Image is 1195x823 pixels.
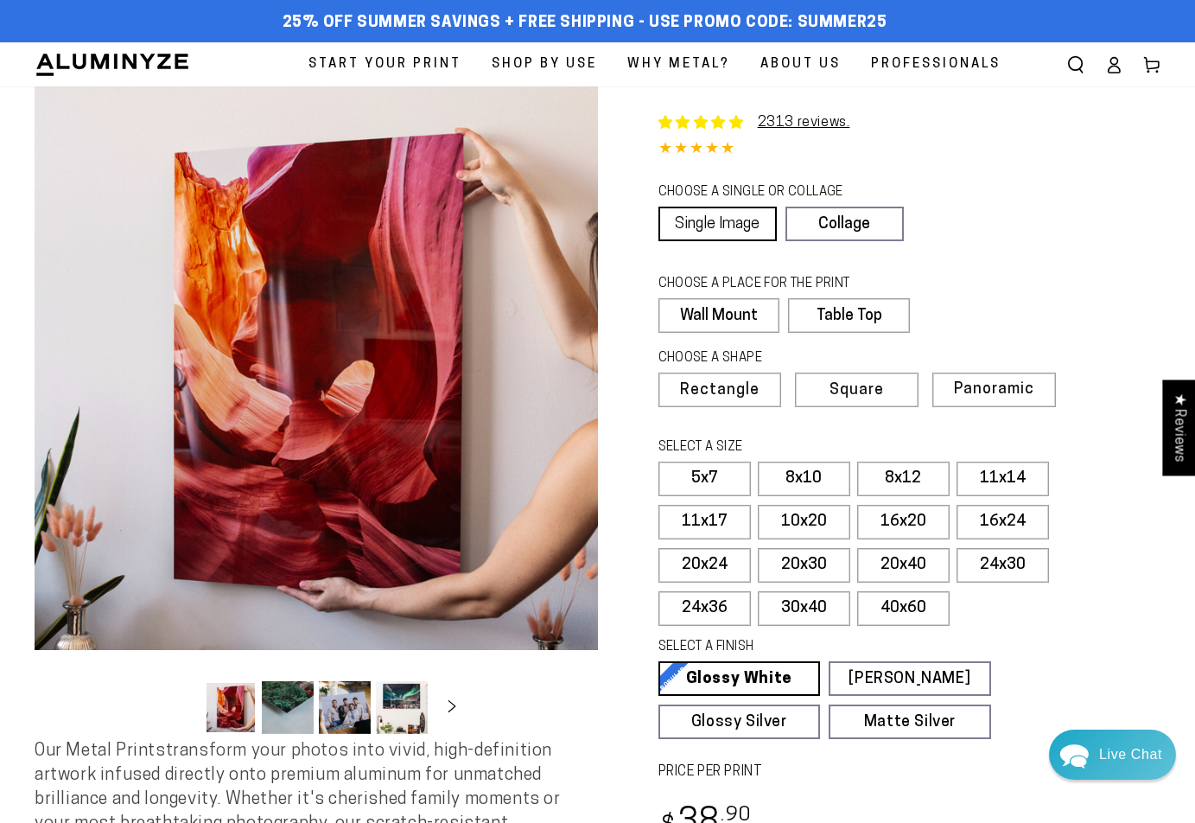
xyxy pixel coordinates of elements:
span: Shop By Use [492,53,597,76]
label: 8x12 [857,462,950,496]
button: Load image 1 in gallery view [205,681,257,734]
label: 20x40 [857,548,950,583]
legend: SELECT A SIZE [658,438,953,457]
label: 20x24 [658,548,751,583]
span: 25% off Summer Savings + Free Shipping - Use Promo Code: SUMMER25 [283,14,887,33]
legend: CHOOSE A SINGLE OR COLLAGE [658,183,887,202]
button: Slide right [433,688,471,726]
label: PRICE PER PRINT [658,762,1161,782]
img: Aluminyze [35,52,190,78]
media-gallery: Gallery Viewer [35,86,598,739]
label: 40x60 [857,591,950,626]
div: Click to open Judge.me floating reviews tab [1162,380,1195,475]
div: Contact Us Directly [1099,730,1162,780]
button: Slide left [162,688,200,726]
label: 10x20 [758,505,850,539]
span: Panoramic [954,381,1034,398]
span: Rectangle [680,383,760,399]
span: Start Your Print [308,53,461,76]
a: Professionals [858,42,1014,86]
label: 20x30 [758,548,850,583]
a: Collage [785,207,904,241]
a: [PERSON_NAME] [829,661,991,696]
a: About Us [747,42,854,86]
span: Square [830,383,884,399]
label: 11x14 [957,462,1049,496]
label: 5x7 [658,462,751,496]
a: Matte Silver [829,705,991,739]
a: Start Your Print [296,42,474,86]
button: Load image 2 in gallery view [262,681,314,734]
a: Shop By Use [479,42,610,86]
button: Load image 4 in gallery view [376,681,428,734]
label: 16x20 [857,505,950,539]
legend: CHOOSE A SHAPE [658,349,897,368]
label: 8x10 [758,462,850,496]
a: Glossy White [658,661,821,696]
label: 24x36 [658,591,751,626]
label: 11x17 [658,505,751,539]
a: Why Metal? [614,42,743,86]
legend: CHOOSE A PLACE FOR THE PRINT [658,275,894,294]
label: Table Top [788,298,910,333]
a: Single Image [658,207,777,241]
legend: SELECT A FINISH [658,638,953,657]
summary: Search our site [1057,46,1095,84]
span: Why Metal? [627,53,730,76]
label: 24x30 [957,548,1049,583]
span: Professionals [871,53,1001,76]
span: About Us [760,53,841,76]
label: Wall Mount [658,298,780,333]
div: 4.85 out of 5.0 stars [658,137,1161,163]
label: 16x24 [957,505,1049,539]
button: Load image 3 in gallery view [319,681,371,734]
a: Glossy Silver [658,705,821,739]
label: 30x40 [758,591,850,626]
div: Chat widget toggle [1049,730,1176,780]
a: 2313 reviews. [758,116,850,130]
